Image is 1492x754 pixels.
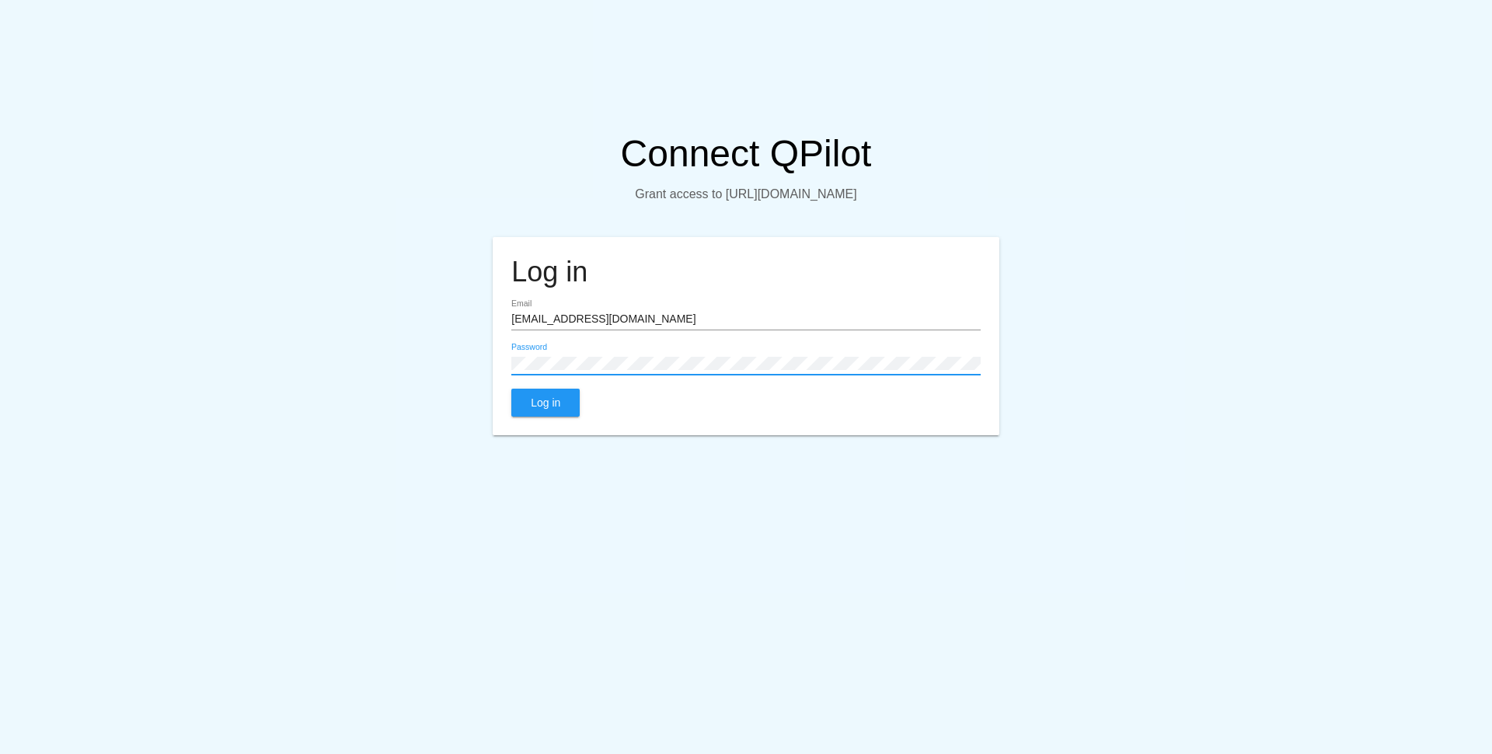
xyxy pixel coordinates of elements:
p: Grant access to [URL][DOMAIN_NAME] [493,187,999,201]
button: Log in [511,389,580,417]
input: Email [511,313,980,326]
h2: Log in [511,256,980,288]
h1: Connect QPilot [493,132,999,175]
span: Log in [531,396,560,409]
